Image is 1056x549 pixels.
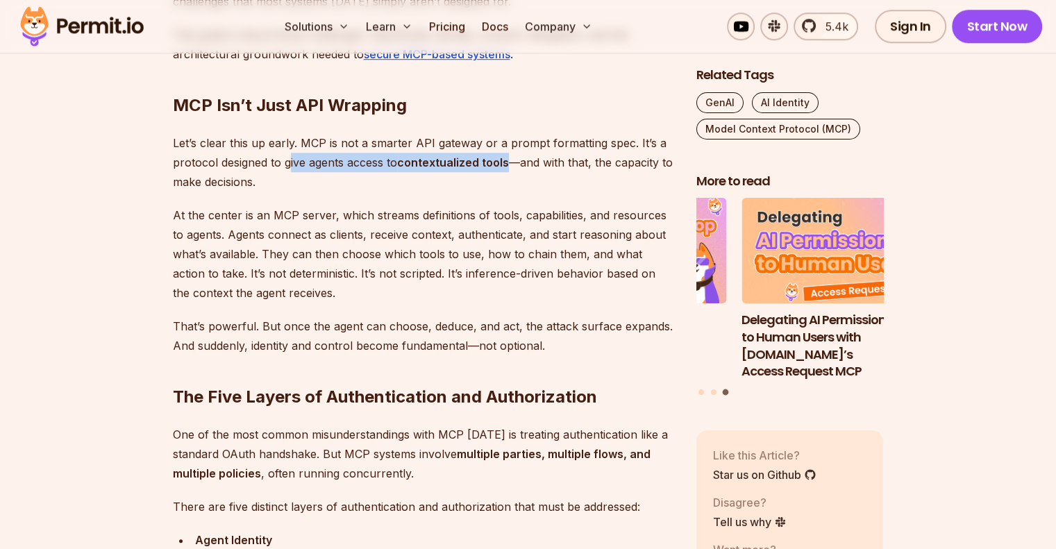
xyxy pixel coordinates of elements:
p: That’s powerful. But once the agent can choose, deduce, and act, the attack surface expands. And ... [173,316,674,355]
a: Model Context Protocol (MCP) [696,119,860,140]
button: Company [519,12,598,40]
a: 5.4k [794,12,858,40]
li: 2 of 3 [539,199,727,381]
a: Tell us why [713,514,787,530]
div: Posts [696,199,884,398]
img: Human-in-the-Loop for AI Agents: Best Practices, Frameworks, Use Cases, and Demo [539,199,727,304]
h2: More to read [696,173,884,190]
p: Disagree? [713,494,787,511]
h2: The Five Layers of Authentication and Authorization [173,330,674,408]
button: Go to slide 2 [711,389,716,395]
strong: Agent Identity [195,533,272,547]
a: Start Now [952,10,1043,43]
button: Learn [360,12,418,40]
a: AI Identity [752,92,819,113]
h3: Delegating AI Permissions to Human Users with [DOMAIN_NAME]’s Access Request MCP [741,312,929,380]
button: Go to slide 3 [723,389,729,396]
p: At the center is an MCP server, which streams definitions of tools, capabilities, and resources t... [173,205,674,303]
img: Delegating AI Permissions to Human Users with Permit.io’s Access Request MCP [741,199,929,304]
p: Like this Article? [713,447,816,464]
img: Permit logo [14,3,150,50]
button: Go to slide 1 [698,389,704,395]
p: One of the most common misunderstandings with MCP [DATE] is treating authentication like a standa... [173,425,674,483]
a: Sign In [875,10,946,43]
li: 3 of 3 [741,199,929,381]
h3: Human-in-the-Loop for AI Agents: Best Practices, Frameworks, Use Cases, and Demo [539,312,727,380]
a: Star us on Github [713,466,816,483]
a: Pricing [424,12,471,40]
a: Docs [476,12,514,40]
strong: contextualized tools [397,155,509,169]
button: Solutions [279,12,355,40]
span: 5.4k [817,18,848,35]
a: GenAI [696,92,744,113]
h2: Related Tags [696,67,884,84]
a: Delegating AI Permissions to Human Users with Permit.io’s Access Request MCPDelegating AI Permiss... [741,199,929,381]
p: Let’s clear this up early. MCP is not a smarter API gateway or a prompt formatting spec. It’s a p... [173,133,674,192]
h2: MCP Isn’t Just API Wrapping [173,39,674,117]
a: secure MCP-based systems [364,47,510,61]
p: There are five distinct layers of authentication and authorization that must be addressed: [173,497,674,516]
strong: multiple parties, multiple flows, and multiple policies [173,447,651,480]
